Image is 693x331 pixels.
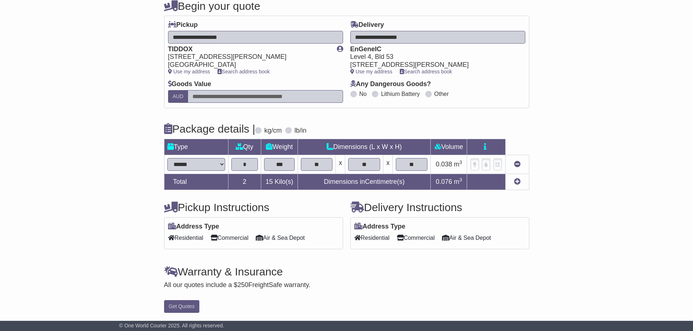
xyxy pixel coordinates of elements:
label: Any Dangerous Goods? [350,80,431,88]
td: Type [164,139,228,155]
span: m [454,178,462,185]
td: Total [164,174,228,190]
span: 0.076 [436,178,452,185]
label: Address Type [354,223,406,231]
button: Get Quotes [164,300,200,313]
label: AUD [168,90,188,103]
span: m [454,161,462,168]
label: Delivery [350,21,384,29]
label: Goods Value [168,80,211,88]
sup: 3 [459,160,462,165]
td: Kilo(s) [261,174,298,190]
td: x [336,155,345,174]
span: Commercial [211,232,248,243]
label: Other [434,90,449,97]
span: Commercial [397,232,435,243]
a: Add new item [514,178,521,185]
span: 250 [238,281,248,288]
label: Address Type [168,223,219,231]
div: [STREET_ADDRESS][PERSON_NAME] [350,61,518,69]
span: © One World Courier 2025. All rights reserved. [119,323,224,328]
a: Search address book [400,69,452,74]
label: lb/in [294,127,306,135]
td: Weight [261,139,298,155]
td: x [383,155,393,174]
td: Dimensions in Centimetre(s) [298,174,431,190]
h4: Pickup Instructions [164,201,343,213]
a: Search address book [218,69,270,74]
label: Pickup [168,21,198,29]
span: 0.038 [436,161,452,168]
div: EnGeneIC [350,45,518,53]
div: [GEOGRAPHIC_DATA] [168,61,330,69]
label: Lithium Battery [381,90,420,97]
div: TIDDOX [168,45,330,53]
label: No [359,90,367,97]
span: Residential [168,232,203,243]
div: Level 4, Bld 53 [350,53,518,61]
div: All our quotes include a $ FreightSafe warranty. [164,281,529,289]
h4: Package details | [164,123,255,135]
td: Volume [431,139,467,155]
span: Air & Sea Depot [442,232,491,243]
td: 2 [228,174,261,190]
a: Use my address [350,69,393,74]
td: Dimensions (L x W x H) [298,139,431,155]
a: Use my address [168,69,210,74]
label: kg/cm [264,127,282,135]
h4: Delivery Instructions [350,201,529,213]
sup: 3 [459,177,462,182]
td: Qty [228,139,261,155]
h4: Warranty & Insurance [164,266,529,278]
a: Remove this item [514,161,521,168]
span: 15 [266,178,273,185]
div: [STREET_ADDRESS][PERSON_NAME] [168,53,330,61]
span: Air & Sea Depot [256,232,305,243]
span: Residential [354,232,390,243]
